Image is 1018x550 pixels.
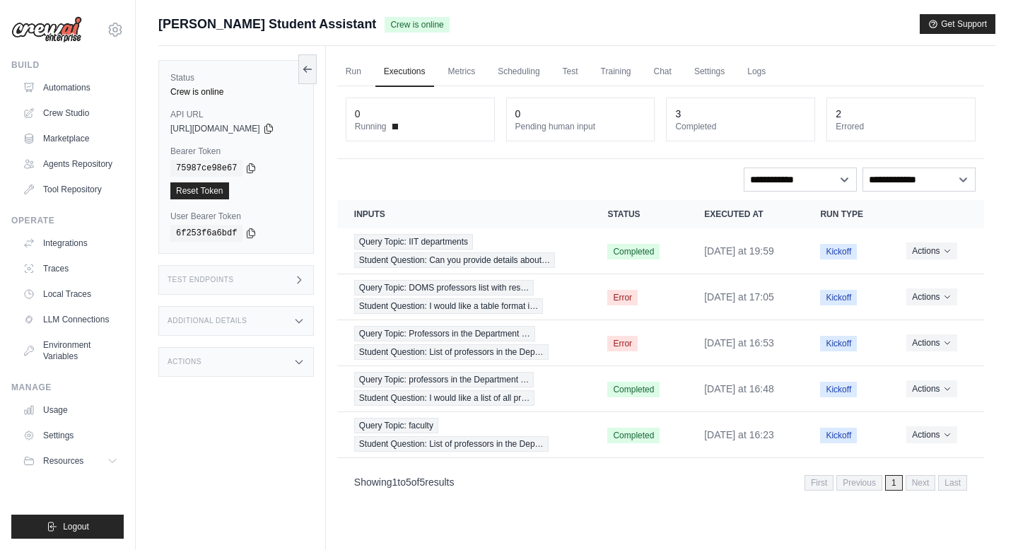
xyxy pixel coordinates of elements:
nav: Pagination [337,464,984,500]
label: Bearer Token [170,146,302,157]
th: Inputs [337,200,591,228]
a: View execution details for Query Topic [354,326,574,360]
a: Local Traces [17,283,124,305]
a: Crew Studio [17,102,124,124]
button: Actions for execution [906,288,956,305]
nav: Pagination [805,475,967,491]
a: Integrations [17,232,124,254]
a: Tool Repository [17,178,124,201]
a: Traces [17,257,124,280]
span: Student Question: I would like a list of all pr… [354,390,534,406]
span: Crew is online [385,17,449,33]
div: 0 [515,107,521,121]
span: Error [607,290,638,305]
a: Run [337,57,370,87]
label: User Bearer Token [170,211,302,222]
span: Previous [836,475,882,491]
a: Reset Token [170,182,229,199]
span: Kickoff [820,382,857,397]
a: Chat [645,57,680,87]
button: Actions for execution [906,242,956,259]
div: 2 [836,107,841,121]
a: Settings [17,424,124,447]
button: Actions for execution [906,426,956,443]
div: 3 [675,107,681,121]
a: View execution details for Query Topic [354,372,574,406]
span: Completed [607,382,660,397]
a: Executions [375,57,434,87]
div: 0 [355,107,361,121]
span: [URL][DOMAIN_NAME] [170,123,260,134]
a: Settings [686,57,733,87]
h3: Additional Details [168,317,247,325]
a: Environment Variables [17,334,124,368]
span: Logout [63,521,89,532]
span: Kickoff [820,336,857,351]
span: Query Topic: Professors in the Department … [354,326,535,341]
span: Kickoff [820,428,857,443]
p: Showing to of results [354,475,455,489]
th: Run Type [803,200,889,228]
a: LLM Connections [17,308,124,331]
span: Next [906,475,936,491]
img: Logo [11,16,82,43]
button: Logout [11,515,124,539]
button: Get Support [920,14,995,34]
button: Actions for execution [906,334,956,351]
span: 1 [885,475,903,491]
div: Operate [11,215,124,226]
code: 6f253f6a6bdf [170,225,242,242]
time: September 18, 2025 at 16:23 EDT [704,429,774,440]
span: Completed [607,428,660,443]
time: September 18, 2025 at 19:59 EDT [704,245,774,257]
span: Query Topic: faculty [354,418,438,433]
span: Student Question: I would like a table format i… [354,298,543,314]
code: 75987ce98e67 [170,160,242,177]
div: Manage [11,382,124,393]
dt: Completed [675,121,806,132]
span: 1 [392,476,398,488]
section: Crew executions table [337,200,984,500]
span: Last [938,475,967,491]
time: September 18, 2025 at 17:05 EDT [704,291,774,303]
a: Metrics [440,57,484,87]
div: Crew is online [170,86,302,98]
a: Training [592,57,640,87]
span: Kickoff [820,290,857,305]
button: Actions for execution [906,380,956,397]
a: Agents Repository [17,153,124,175]
button: Resources [17,450,124,472]
th: Executed at [687,200,803,228]
span: Kickoff [820,244,857,259]
span: Query Topic: DOMS professors list with res… [354,280,534,296]
span: Running [355,121,387,132]
span: Query Topic: IIT departments [354,234,473,250]
span: Student Question: List of professors in the Dep… [354,344,549,360]
a: View execution details for Query Topic [354,234,574,268]
span: Resources [43,455,83,467]
label: Status [170,72,302,83]
a: Scheduling [489,57,548,87]
div: Build [11,59,124,71]
dt: Errored [836,121,966,132]
a: Test [554,57,587,87]
label: API URL [170,109,302,120]
span: Student Question: List of professors in the Dep… [354,436,549,452]
th: Status [590,200,687,228]
h3: Test Endpoints [168,276,234,284]
span: Student Question: Can you provide details about… [354,252,555,268]
span: 5 [406,476,411,488]
dt: Pending human input [515,121,646,132]
span: 5 [419,476,425,488]
a: Automations [17,76,124,99]
a: Usage [17,399,124,421]
a: View execution details for Query Topic [354,418,574,452]
a: View execution details for Query Topic [354,280,574,314]
h3: Actions [168,358,201,366]
span: Query Topic: professors in the Department … [354,372,534,387]
time: September 18, 2025 at 16:53 EDT [704,337,774,349]
span: Completed [607,244,660,259]
a: Marketplace [17,127,124,150]
span: First [805,475,833,491]
span: [PERSON_NAME] Student Assistant [158,14,376,34]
